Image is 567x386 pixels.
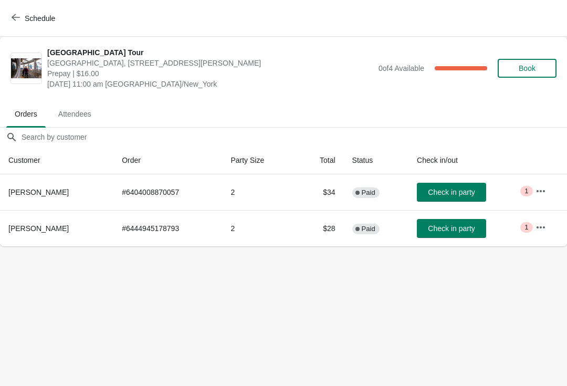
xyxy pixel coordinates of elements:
td: # 6404008870057 [113,174,222,210]
img: City Hall Tower Tour [11,58,41,79]
th: Order [113,147,222,174]
span: 1 [524,223,528,232]
span: Schedule [25,14,55,23]
span: Paid [362,225,375,233]
span: Prepay | $16.00 [47,68,373,79]
button: Book [498,59,556,78]
span: [PERSON_NAME] [8,188,69,196]
input: Search by customer [21,128,567,147]
span: Check in party [428,188,475,196]
td: # 6444945178793 [113,210,222,246]
th: Total [296,147,343,174]
button: Check in party [417,183,486,202]
span: [GEOGRAPHIC_DATA] Tour [47,47,373,58]
th: Party Size [222,147,296,174]
button: Check in party [417,219,486,238]
td: 2 [222,210,296,246]
button: Schedule [5,9,64,28]
td: $28 [296,210,343,246]
span: Paid [362,189,375,197]
span: [DATE] 11:00 am [GEOGRAPHIC_DATA]/New_York [47,79,373,89]
span: [PERSON_NAME] [8,224,69,233]
td: 2 [222,174,296,210]
td: $34 [296,174,343,210]
span: 0 of 4 Available [379,64,424,72]
th: Check in/out [408,147,527,174]
span: Orders [6,105,46,123]
span: [GEOGRAPHIC_DATA], [STREET_ADDRESS][PERSON_NAME] [47,58,373,68]
span: Check in party [428,224,475,233]
span: 1 [524,187,528,195]
th: Status [344,147,408,174]
span: Attendees [50,105,100,123]
span: Book [519,64,535,72]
